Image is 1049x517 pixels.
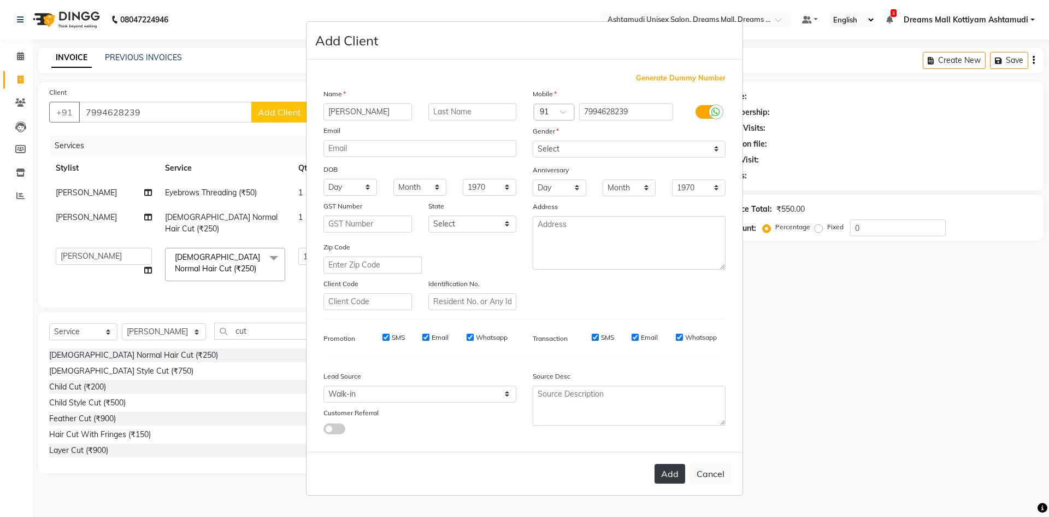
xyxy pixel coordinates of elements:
[428,293,517,310] input: Resident No. or Any Id
[428,103,517,120] input: Last Name
[533,89,557,99] label: Mobile
[323,293,412,310] input: Client Code
[579,103,674,120] input: Mobile
[323,279,358,289] label: Client Code
[533,126,559,136] label: Gender
[476,333,508,342] label: Whatsapp
[533,371,570,381] label: Source Desc
[533,165,569,175] label: Anniversary
[428,279,480,289] label: Identification No.
[323,103,412,120] input: First Name
[323,126,340,136] label: Email
[533,334,568,344] label: Transaction
[323,216,412,233] input: GST Number
[323,408,379,418] label: Customer Referral
[641,333,658,342] label: Email
[323,242,350,252] label: Zip Code
[323,89,346,99] label: Name
[428,201,444,211] label: State
[323,201,362,211] label: GST Number
[689,463,732,484] button: Cancel
[655,464,685,484] button: Add
[323,371,361,381] label: Lead Source
[432,333,449,342] label: Email
[636,73,726,84] span: Generate Dummy Number
[392,333,405,342] label: SMS
[601,333,614,342] label: SMS
[685,333,717,342] label: Whatsapp
[323,140,516,157] input: Email
[323,257,422,274] input: Enter Zip Code
[323,334,355,344] label: Promotion
[533,202,558,212] label: Address
[315,31,378,50] h4: Add Client
[323,165,338,175] label: DOB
